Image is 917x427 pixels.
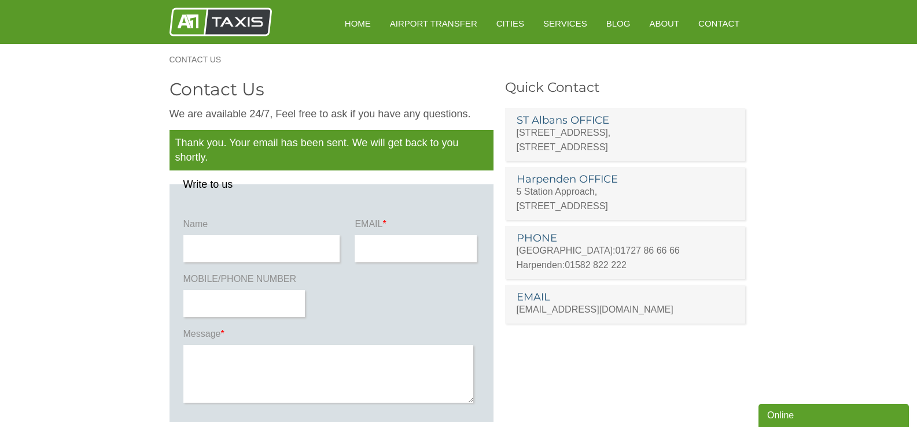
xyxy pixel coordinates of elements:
p: Harpenden: [517,258,734,272]
h3: Harpenden OFFICE [517,174,734,184]
label: Message [183,328,480,345]
legend: Write to us [183,179,233,190]
label: Name [183,218,343,235]
h3: Quick Contact [505,81,748,94]
p: [STREET_ADDRESS], [STREET_ADDRESS] [517,125,734,154]
label: EMAIL [355,218,479,235]
p: [GEOGRAPHIC_DATA]: [517,243,734,258]
a: [EMAIL_ADDRESS][DOMAIN_NAME] [517,305,673,314]
a: Contact [690,9,747,38]
h2: Contact Us [170,81,494,98]
h3: PHONE [517,233,734,243]
a: Airport Transfer [382,9,485,38]
label: MOBILE/PHONE NUMBER [183,273,308,290]
a: 01582 822 222 [565,260,627,270]
a: Contact Us [170,55,233,64]
h3: ST Albans OFFICE [517,115,734,125]
a: Services [535,9,595,38]
img: A1 Taxis [170,8,272,36]
p: Thank you. Your email has been sent. We will get back to you shortly. [170,130,494,170]
a: 01727 86 66 66 [616,246,680,255]
a: About [641,9,687,38]
h3: EMAIL [517,292,734,302]
a: HOME [337,9,379,38]
p: 5 Station Approach, [STREET_ADDRESS] [517,184,734,213]
a: Blog [598,9,639,38]
a: Cities [488,9,532,38]
iframe: chat widget [758,402,911,427]
p: We are available 24/7, Feel free to ask if you have any questions. [170,107,494,121]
